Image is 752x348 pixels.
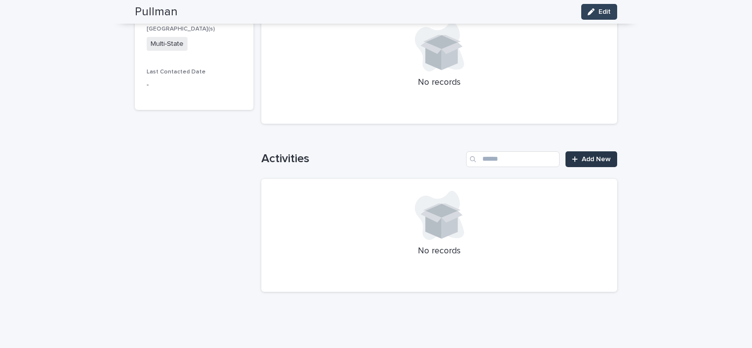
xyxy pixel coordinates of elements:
span: Add New [582,156,611,163]
p: No records [273,246,605,257]
h2: Pullman [135,5,178,19]
input: Search [466,151,560,167]
h1: Activities [261,152,462,166]
p: - [147,80,242,90]
p: No records [273,77,605,88]
a: Add New [565,151,617,167]
span: Multi-State [147,37,188,51]
span: Last Contacted Date [147,69,206,75]
button: Edit [581,4,617,20]
span: [GEOGRAPHIC_DATA](s) [147,26,215,32]
span: Edit [598,8,611,15]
